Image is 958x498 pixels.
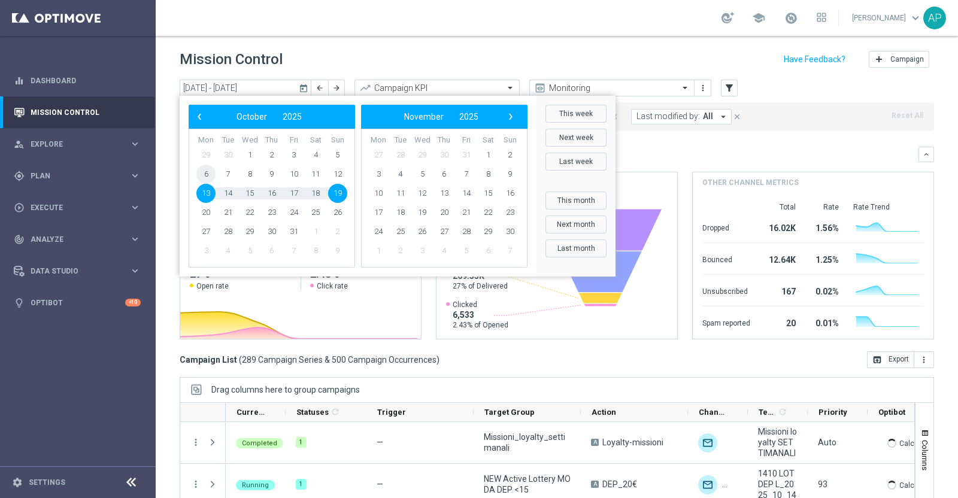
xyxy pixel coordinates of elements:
[306,241,325,260] span: 8
[435,184,454,203] span: 13
[534,82,546,94] i: preview
[818,479,827,489] span: 93
[31,96,141,128] a: Mission Control
[391,165,410,184] span: 4
[435,222,454,241] span: 27
[13,298,141,308] div: lightbulb Optibot +10
[377,408,406,417] span: Trigger
[390,135,412,145] th: weekday
[453,320,508,330] span: 2.43% of Opened
[196,165,216,184] span: 6
[453,281,508,291] span: 27% of Delivered
[13,139,141,149] div: person_search Explore keyboard_arrow_right
[765,202,796,212] div: Total
[920,440,930,470] span: Columns
[499,135,521,145] th: weekday
[31,204,129,211] span: Execute
[129,170,141,181] i: keyboard_arrow_right
[899,437,942,448] p: Calculating...
[13,108,141,117] button: Mission Control
[718,111,729,122] i: arrow_drop_down
[369,165,388,184] span: 3
[13,266,141,276] button: Data Studio keyboard_arrow_right
[457,222,476,241] span: 28
[14,96,141,128] div: Mission Control
[364,109,519,124] bs-datepicker-navigation-view: ​ ​ ​
[284,165,304,184] span: 10
[261,135,283,145] th: weekday
[529,80,695,96] ng-select: Monitoring
[818,408,847,417] span: Priority
[31,236,129,243] span: Analyze
[219,222,238,241] span: 28
[196,222,216,241] span: 27
[190,479,201,490] button: more_vert
[914,351,934,368] button: more_vert
[698,475,717,494] div: Optimail
[14,202,129,213] div: Execute
[14,266,129,277] div: Data Studio
[237,112,267,122] span: October
[413,241,432,260] span: 3
[391,203,410,222] span: 18
[722,475,741,494] img: Other
[501,241,520,260] span: 7
[196,203,216,222] span: 20
[784,55,845,63] input: Have Feedback?
[284,203,304,222] span: 24
[759,408,776,417] span: Templates
[702,217,750,236] div: Dropped
[874,54,884,64] i: add
[14,234,25,245] i: track_changes
[239,135,261,145] th: weekday
[311,80,328,96] button: arrow_back
[332,84,341,92] i: arrow_forward
[545,105,607,123] button: This week
[13,235,141,244] button: track_changes Analyze keyboard_arrow_right
[240,222,259,241] span: 29
[413,184,432,203] span: 12
[503,109,519,124] span: ›
[219,203,238,222] span: 21
[262,241,281,260] span: 6
[369,222,388,241] span: 24
[457,241,476,260] span: 5
[810,281,839,300] div: 0.02%
[296,479,307,490] div: 1
[217,135,239,145] th: weekday
[369,203,388,222] span: 17
[457,145,476,165] span: 31
[478,203,498,222] span: 22
[810,249,839,268] div: 1.25%
[457,184,476,203] span: 14
[306,222,325,241] span: 1
[242,481,269,489] span: Running
[196,241,216,260] span: 3
[702,249,750,268] div: Bounced
[283,112,302,122] span: 2025
[818,438,836,447] span: Auto
[411,135,433,145] th: weekday
[453,300,508,309] span: Clicked
[501,184,520,203] span: 16
[698,433,717,453] img: Optimail
[14,75,25,86] i: equalizer
[306,184,325,203] span: 18
[545,153,607,171] button: Last week
[377,438,383,447] span: —
[459,112,478,122] span: 2025
[909,11,922,25] span: keyboard_arrow_down
[14,171,25,181] i: gps_fixed
[13,76,141,86] button: equalizer Dashboard
[602,479,637,490] span: DEP_20€
[284,184,304,203] span: 17
[196,281,229,291] span: Open rate
[14,139,129,150] div: Explore
[180,80,311,96] input: Select date range
[328,203,347,222] span: 26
